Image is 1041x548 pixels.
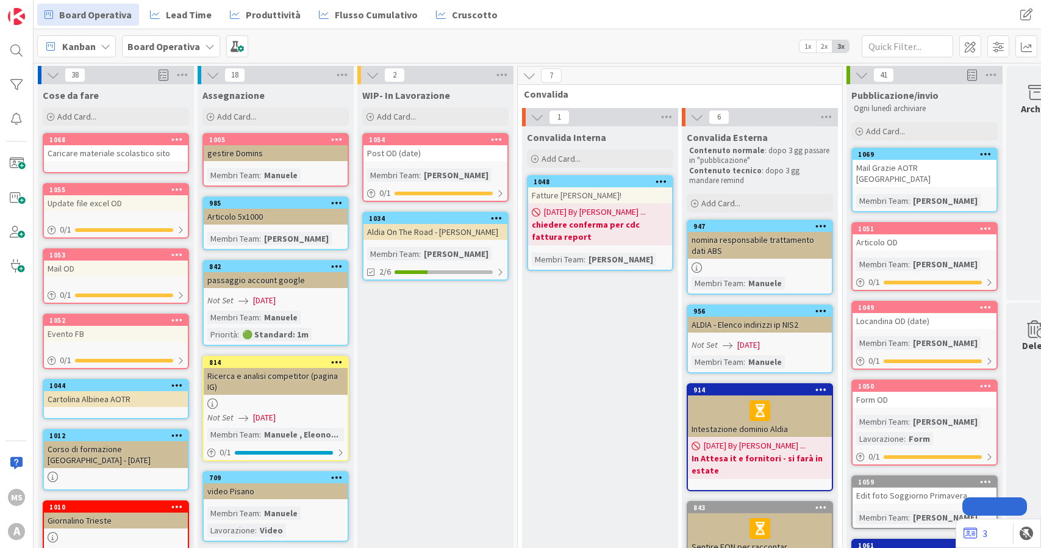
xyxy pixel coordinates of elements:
span: Board Operativa [59,7,132,22]
div: 1053Mail OD [44,250,188,276]
div: [PERSON_NAME] [585,253,656,266]
img: Visit kanbanzone.com [8,8,25,25]
div: nomina responsabile trattamento dati ABS [688,232,832,259]
div: 0/1 [853,353,996,369]
span: 0 / 1 [60,289,71,301]
div: 1010 [49,503,188,511]
div: 709 [204,472,348,483]
b: chiedere conferma per cdc fattura report [532,218,668,243]
div: 1005gestire Domins [204,134,348,161]
div: 0/1 [44,222,188,237]
div: 1055 [49,186,188,194]
b: In Attesa it e fornitori - si farà in estate [692,452,828,477]
span: : [904,432,906,445]
div: 0/1 [44,287,188,303]
span: 2 [384,68,405,82]
div: Membri Team [532,253,584,266]
div: 985Articolo 5x1000 [204,198,348,225]
div: Fatture [PERSON_NAME]! [528,187,672,203]
div: 985 [204,198,348,209]
div: Intestazione dominio Aldia [688,395,832,437]
div: 914Intestazione dominio Aldia [688,384,832,437]
div: 1048 [528,176,672,187]
div: 1053 [49,251,188,259]
span: Cose da fare [43,89,99,101]
div: 814 [204,357,348,368]
div: 947nomina responsabile trattamento dati ABS [688,221,832,259]
div: Video [257,524,286,537]
span: 18 [224,68,245,82]
span: Convalida Esterna [687,131,768,143]
p: : dopo 3 gg mandare remind [689,166,831,186]
span: 2x [816,40,832,52]
div: 1055 [44,184,188,195]
div: [PERSON_NAME] [910,258,981,271]
div: Manuele [261,507,301,520]
span: 41 [873,68,894,82]
div: 0/1 [204,445,348,460]
div: Manuele [745,276,785,290]
div: A [8,523,25,540]
span: [DATE] [253,411,276,424]
div: Membri Team [692,276,743,290]
div: 1034 [363,213,507,224]
span: 1x [800,40,816,52]
div: 1005 [204,134,348,145]
div: Membri Team [856,258,908,271]
div: 0/1 [853,275,996,290]
div: Membri Team [692,355,743,369]
span: Pubblicazione/invio [851,89,939,101]
a: 1052Evento FB0/1 [43,314,189,369]
span: : [419,168,421,182]
div: Membri Team [207,311,259,324]
p: : dopo 3 gg passare in "pubblicazione" [689,146,831,166]
div: Post OD (date) [363,145,507,161]
div: 1049 [853,302,996,313]
a: 947nomina responsabile trattamento dati ABSMembri Team:Manuele [687,220,833,295]
div: Membri Team [856,415,908,428]
div: 1068Caricare materiale scolastico sito [44,134,188,161]
div: Form OD [853,392,996,408]
div: 843 [688,502,832,513]
span: Add Card... [866,126,905,137]
div: 0/1 [363,186,507,201]
div: 947 [688,221,832,232]
span: : [743,276,745,290]
div: Membri Team [367,247,419,261]
a: 1005gestire DominsMembri Team:Manuele [202,133,349,187]
div: 956 [693,307,832,315]
div: 1059Edit foto Soggiorno Primavera [853,477,996,503]
span: Add Card... [701,198,740,209]
span: Convalida Interna [527,131,606,143]
span: : [259,311,261,324]
a: 1069Mail Grazie AOTR [GEOGRAPHIC_DATA]Membri Team:[PERSON_NAME] [851,148,998,212]
a: 1012Corso di formazione [GEOGRAPHIC_DATA] - [DATE] [43,429,189,491]
div: [PERSON_NAME] [421,168,492,182]
a: 842passaggio account googleNot Set[DATE]Membri Team:ManuelePriorità:🟢 Standard: 1m [202,260,349,346]
div: 1049 [858,303,996,312]
div: 1054 [363,134,507,145]
a: 814Ricerca e analisi competitor (pagina IG)Not Set[DATE]Membri Team:Manuele , Eleono...0/1 [202,356,349,461]
div: 1051 [853,223,996,234]
div: 1069 [858,150,996,159]
span: 6 [709,110,729,124]
div: 1012 [49,431,188,440]
a: 1048Fatture [PERSON_NAME]![DATE] By [PERSON_NAME] ...chiedere conferma per cdc fattura reportMemb... [527,175,673,271]
span: Lead Time [166,7,212,22]
div: Corso di formazione [GEOGRAPHIC_DATA] - [DATE] [44,441,188,468]
div: Update file excel OD [44,195,188,211]
a: 3 [964,526,987,541]
a: 709video PisanoMembri Team:ManueleLavorazione:Video [202,471,349,542]
div: Articolo OD [853,234,996,250]
div: Caricare materiale scolastico sito [44,145,188,161]
strong: Contenuto normale [689,145,765,156]
span: Assegnazione [202,89,265,101]
div: 842 [209,262,348,271]
a: 1034Aldia On The Road - [PERSON_NAME]Membri Team:[PERSON_NAME]2/6 [362,212,509,281]
span: : [743,355,745,369]
span: 3x [832,40,849,52]
div: 1044 [44,380,188,391]
span: 0 / 1 [60,223,71,236]
div: 914 [688,384,832,395]
p: Ogni lunedì archiviare [854,104,995,114]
